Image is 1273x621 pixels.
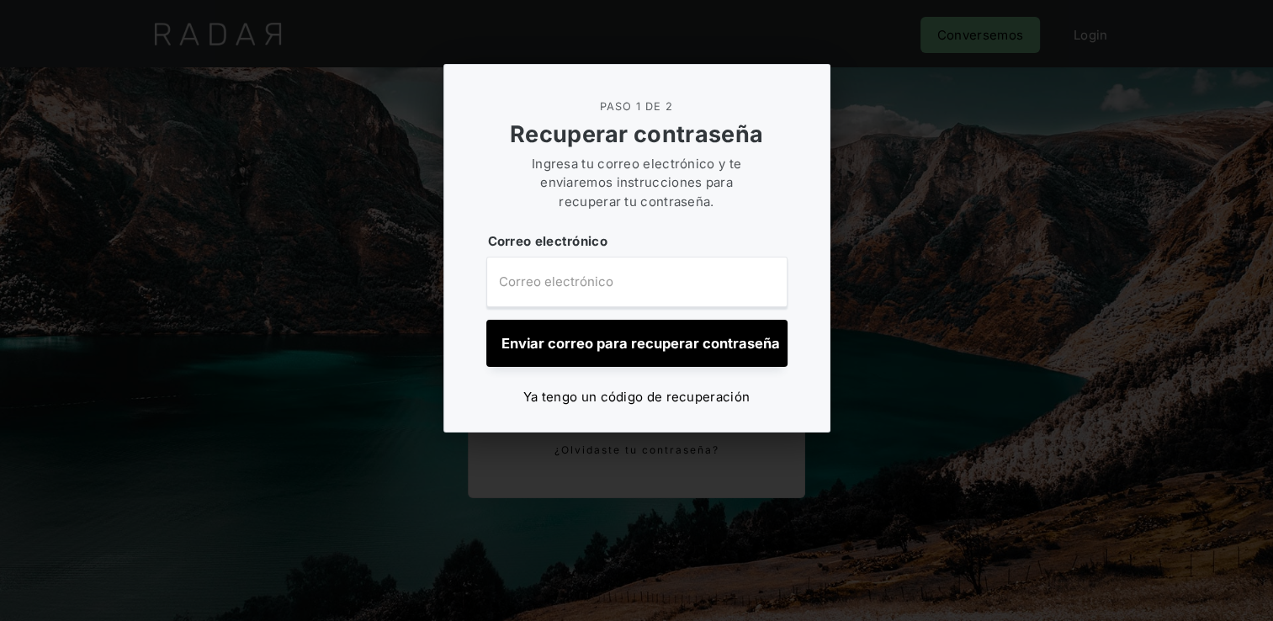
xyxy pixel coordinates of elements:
[516,155,756,212] div: Ingresa tu correo electrónico y te enviaremos instrucciones para recuperar tu contraseña.
[486,320,788,367] input: Enviar correo para recuperar contraseña
[486,119,788,151] div: Recuperar contraseña
[486,232,788,252] label: Correo electrónico
[523,388,750,407] div: Ya tengo un código de recuperación
[486,257,788,307] input: Email Address
[486,98,788,114] div: PASO 1 DE 2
